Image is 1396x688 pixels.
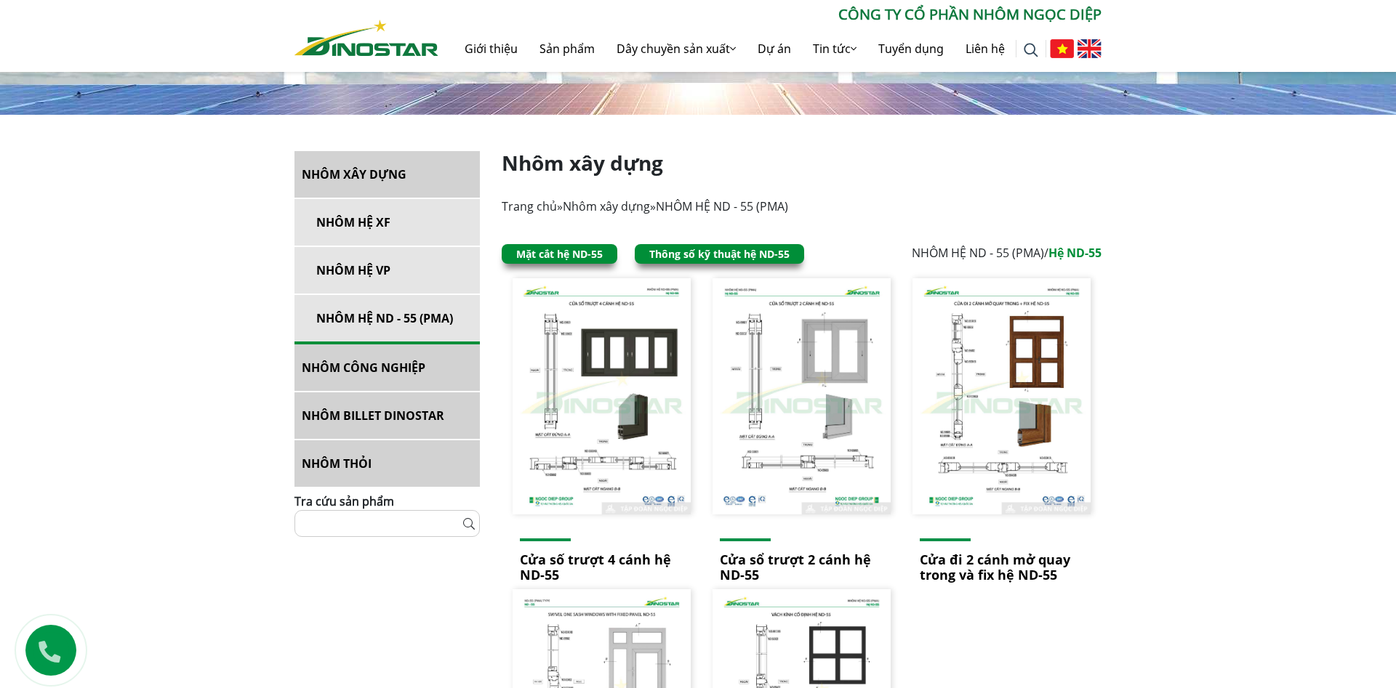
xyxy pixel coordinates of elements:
[606,25,747,72] a: Dây chuyền sản xuất
[563,198,650,214] a: Nhôm xây dựng
[1050,39,1074,58] img: Tiếng Việt
[912,278,1091,514] img: Cửa đi 2 cánh mở quay trong và fix hệ ND-55
[502,198,557,214] a: Trang chủ
[912,245,1044,261] span: NHÔM HỆ ND - 55 (PMA)
[920,551,1070,584] a: Cửa đi 2 cánh mở quay trong và fix hệ ND-55
[294,199,480,246] a: Nhôm Hệ XF
[294,20,438,56] img: Nhôm Dinostar
[747,25,802,72] a: Dự án
[802,25,867,72] a: Tin tức
[520,551,671,584] a: Cửa số trượt 4 cánh hệ ND-55
[516,247,603,261] a: Mặt cắt hệ ND-55
[454,25,529,72] a: Giới thiệu
[294,344,480,391] a: NHÔM CÔNG NGHIỆP
[713,278,891,514] img: Cửa sổ trượt 2 cánh hệ ND-55
[502,151,1102,176] h3: Nhôm xây dựng
[1024,43,1038,57] img: search
[955,25,1016,72] a: Liên hệ
[294,392,480,439] a: NHÔM BILLET DINOSTAR
[1048,245,1102,261] span: Hệ ND-55
[438,4,1102,25] p: CÔNG TY CỔ PHẦN NHÔM NGỌC DIỆP
[720,551,871,584] a: Cửa sổ trượt 2 cánh hệ ND-55
[294,295,480,344] a: NHÔM HỆ ND - 55 (PMA)
[502,198,788,214] span: » »
[294,151,480,198] a: Nhôm xây dựng
[294,247,480,294] a: Nhôm Hệ VP
[529,25,606,72] a: Sản phẩm
[867,25,955,72] a: Tuyển dụng
[649,247,790,261] a: Thông số kỹ thuật hệ ND-55
[656,198,788,214] span: NHÔM HỆ ND - 55 (PMA)
[294,493,394,509] span: Tra cứu sản phẩm
[1078,39,1102,58] img: English
[513,278,691,514] img: Cửa số trượt 4 cánh hệ ND-55
[294,440,480,487] a: NHÔM THỎI
[912,244,1102,278] div: /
